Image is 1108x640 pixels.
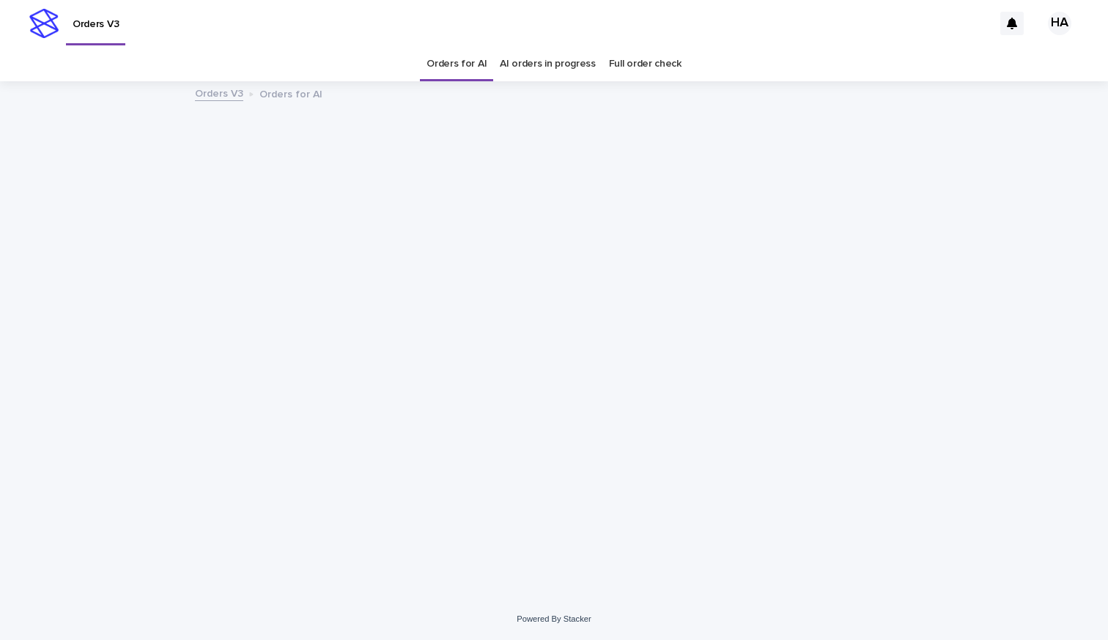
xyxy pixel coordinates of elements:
[609,47,682,81] a: Full order check
[29,9,59,38] img: stacker-logo-s-only.png
[500,47,596,81] a: AI orders in progress
[259,85,322,101] p: Orders for AI
[195,84,243,101] a: Orders V3
[1048,12,1071,35] div: HA
[426,47,487,81] a: Orders for AI
[517,614,591,623] a: Powered By Stacker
